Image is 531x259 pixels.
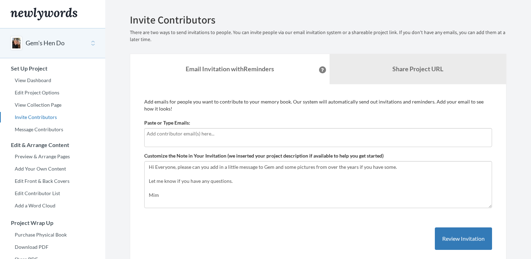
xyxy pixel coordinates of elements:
b: Share Project URL [392,65,443,73]
h2: Invite Contributors [130,14,506,26]
label: Customize the Note in Your Invitation (we inserted your project description if available to help ... [144,152,384,159]
img: Newlywords logo [11,8,77,20]
p: There are two ways to send invitations to people. You can invite people via our email invitation ... [130,29,506,43]
label: Paste or Type Emails: [144,119,190,126]
button: Review Invitation [435,227,492,250]
textarea: Hi Everyone, please can you add in a little message to Gem and some pictures from over the years ... [144,161,492,208]
p: Add emails for people you want to contribute to your memory book. Our system will automatically s... [144,98,492,112]
h3: Set Up Project [0,65,105,72]
input: Add contributor email(s) here... [147,130,490,138]
h3: Edit & Arrange Content [0,142,105,148]
strong: Email Invitation with Reminders [186,65,274,73]
h3: Project Wrap Up [0,220,105,226]
button: Gem's Hen Do [26,39,65,48]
